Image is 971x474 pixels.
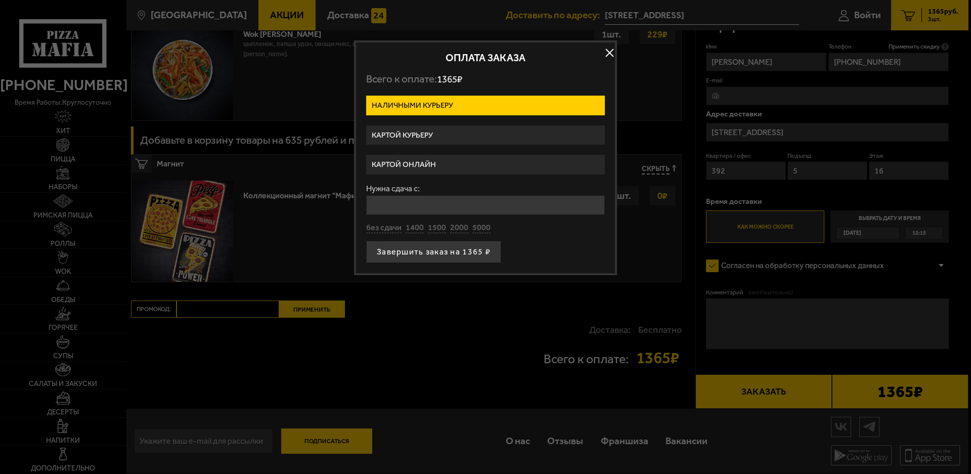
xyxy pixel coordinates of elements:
p: Всего к оплате: [366,73,605,85]
span: 1365 ₽ [437,73,462,85]
button: 1400 [406,223,424,234]
label: Нужна сдача с: [366,185,605,193]
button: без сдачи [366,223,402,234]
button: 2000 [450,223,468,234]
h2: Оплата заказа [366,53,605,63]
button: 1500 [428,223,446,234]
button: Завершить заказ на 1365 ₽ [366,241,501,263]
label: Наличными курьеру [366,96,605,115]
label: Картой онлайн [366,155,605,175]
label: Картой курьеру [366,125,605,145]
button: 5000 [472,223,491,234]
